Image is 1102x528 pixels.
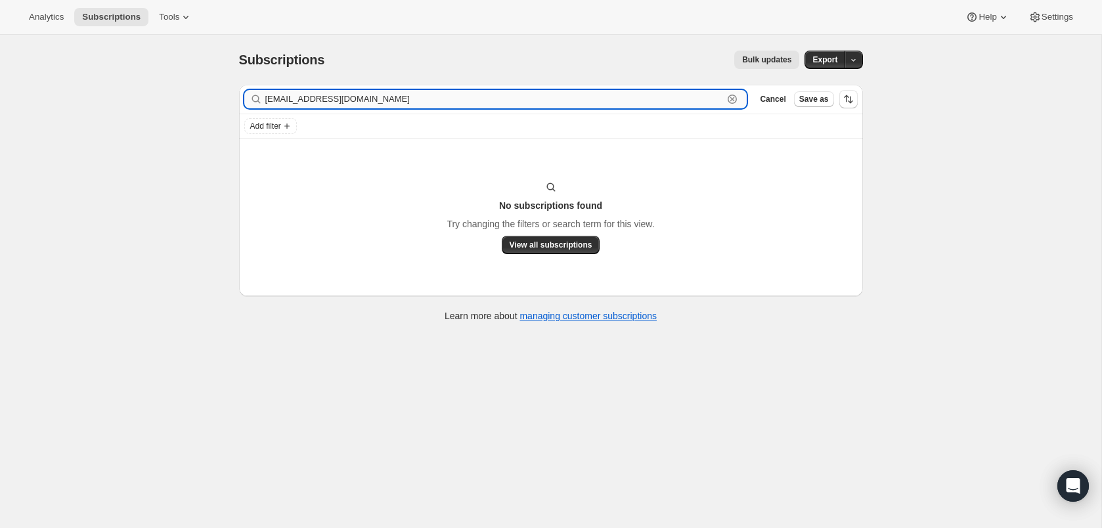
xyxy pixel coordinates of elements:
p: Learn more about [445,309,657,322]
span: Add filter [250,121,281,131]
button: Bulk updates [734,51,799,69]
span: Settings [1042,12,1073,22]
span: Export [812,55,837,65]
button: Analytics [21,8,72,26]
button: Tools [151,8,200,26]
span: Help [979,12,996,22]
span: Subscriptions [82,12,141,22]
button: Help [958,8,1017,26]
a: managing customer subscriptions [519,311,657,321]
div: Open Intercom Messenger [1057,470,1089,502]
button: Clear [726,93,739,106]
h3: No subscriptions found [499,199,602,212]
button: Add filter [244,118,297,134]
button: Subscriptions [74,8,148,26]
span: Bulk updates [742,55,791,65]
button: Sort the results [839,90,858,108]
input: Filter subscribers [265,90,724,108]
button: Export [804,51,845,69]
span: Analytics [29,12,64,22]
span: View all subscriptions [510,240,592,250]
span: Subscriptions [239,53,325,67]
button: View all subscriptions [502,236,600,254]
button: Save as [794,91,834,107]
span: Save as [799,94,829,104]
span: Cancel [760,94,785,104]
button: Settings [1021,8,1081,26]
p: Try changing the filters or search term for this view. [447,217,654,231]
button: Cancel [755,91,791,107]
span: Tools [159,12,179,22]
